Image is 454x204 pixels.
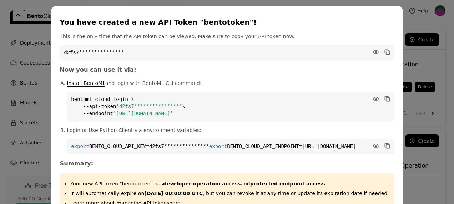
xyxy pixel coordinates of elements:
code: bentoml cloud login \ --api-token \ --endpoint [67,92,394,122]
p: Your new API token "bentotoken" has . [70,180,389,187]
p: This is the only time that the API token can be viewed. Make sure to copy your API token now. [60,33,394,40]
span: export [209,144,227,149]
p: It will automatically expire on , but you can revoke it at any time or update its expiration date... [70,190,389,197]
p: Login or Use Python Client via environment variables: [67,127,394,134]
strong: protected endpoint access [250,181,325,187]
p: and login with BentoML CLI command: [67,80,394,87]
h3: Summary: [60,160,394,167]
span: and [163,181,325,187]
code: BENTO_CLOUD_API_KEY=d2fs7*************** BENTO_CLOUD_API_ENDPOINT=[URL][DOMAIN_NAME] [67,139,394,154]
div: You have created a new API Token "bentotoken"! [60,17,391,27]
strong: [DATE] 00:00:00 UTC [144,190,203,196]
a: Install BentoML [67,80,105,86]
span: '[URL][DOMAIN_NAME]' [113,111,173,117]
strong: developer operation access [163,181,241,187]
h3: Now you can use it via: [60,66,394,73]
span: export [71,144,89,149]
